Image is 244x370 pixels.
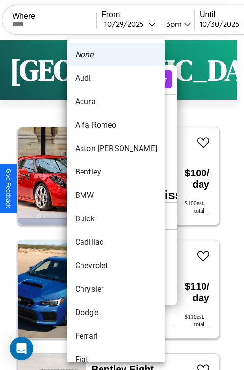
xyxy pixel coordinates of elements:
li: Cadillac [67,231,165,254]
li: Audi [67,66,165,90]
li: Bentley [67,160,165,184]
div: Give Feedback [5,169,12,208]
li: Buick [67,207,165,231]
li: Aston [PERSON_NAME] [67,137,165,160]
li: Chevrolet [67,254,165,278]
li: Dodge [67,301,165,325]
em: None [75,49,94,61]
li: BMW [67,184,165,207]
li: Acura [67,90,165,113]
li: Alfa Romeo [67,113,165,137]
div: Open Intercom Messenger [10,337,33,360]
li: Ferrari [67,325,165,348]
li: Chrysler [67,278,165,301]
